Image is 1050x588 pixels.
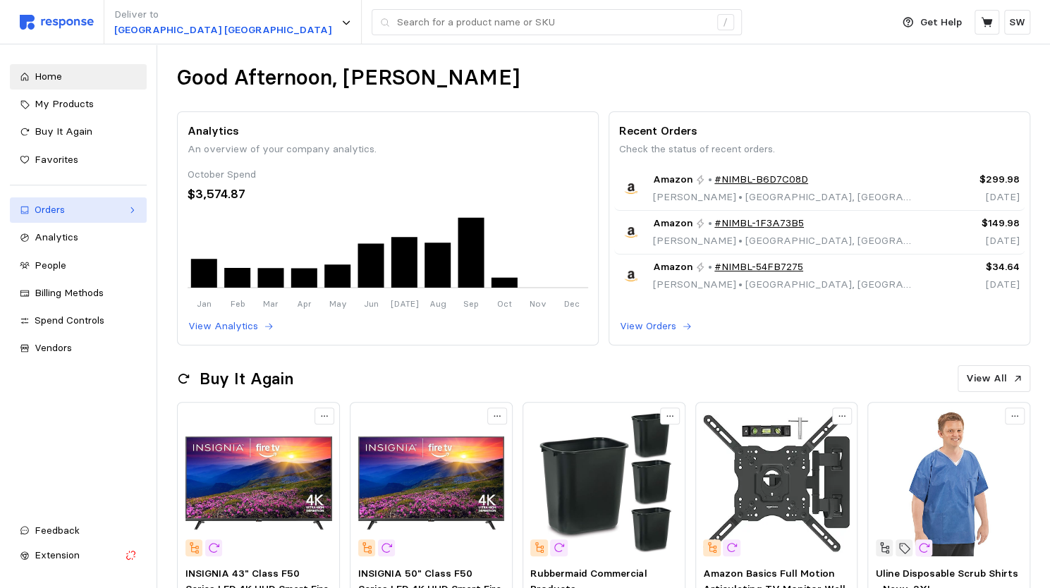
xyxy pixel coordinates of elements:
p: Deliver to [114,7,331,23]
div: October Spend [188,167,588,183]
p: [DATE] [927,233,1020,249]
input: Search for a product name or SKU [397,10,709,35]
div: / [717,14,734,31]
button: Get Help [894,9,970,36]
p: [PERSON_NAME] [GEOGRAPHIC_DATA], [GEOGRAPHIC_DATA] [652,233,917,249]
tspan: Mar [264,298,279,309]
span: Amazon [652,216,692,231]
a: Home [10,64,147,90]
p: $149.98 [927,216,1020,231]
img: svg%3e [20,15,94,30]
div: $3,574.87 [188,185,588,204]
tspan: Sep [464,298,480,309]
h1: Good Afternoon, [PERSON_NAME] [177,64,519,92]
span: Buy It Again [35,125,92,137]
p: View All [966,371,1007,386]
span: Billing Methods [35,286,104,299]
button: View Analytics [188,318,274,335]
a: Buy It Again [10,119,147,145]
p: [GEOGRAPHIC_DATA] [GEOGRAPHIC_DATA] [114,23,331,38]
span: Home [35,70,62,82]
a: Billing Methods [10,281,147,306]
p: An overview of your company analytics. [188,142,588,157]
a: Favorites [10,147,147,173]
a: #NIMBL-54FB7275 [714,259,803,275]
tspan: May [329,298,347,309]
a: #NIMBL-1F3A73B5 [714,216,804,231]
span: • [735,190,745,203]
button: View All [958,365,1030,392]
img: 8107AeAPxhL._AC_SX679_.jpg [358,410,505,556]
tspan: Jun [364,298,379,309]
p: Recent Orders [619,122,1020,140]
a: #NIMBL-B6D7C08D [714,172,808,188]
p: Get Help [920,15,962,30]
span: Analytics [35,231,78,243]
span: My Products [35,97,94,110]
img: Amazon [619,264,642,288]
tspan: [DATE] [391,298,419,309]
span: Amazon [652,172,692,188]
p: Check the status of recent orders. [619,142,1020,157]
span: Extension [35,549,80,561]
tspan: Nov [530,298,547,309]
a: Orders [10,197,147,223]
p: $299.98 [927,172,1020,188]
p: [PERSON_NAME] [GEOGRAPHIC_DATA], [GEOGRAPHIC_DATA] [652,277,917,293]
p: [PERSON_NAME] [GEOGRAPHIC_DATA], [GEOGRAPHIC_DATA] [652,190,917,205]
button: Extension [10,543,147,568]
button: View Orders [619,318,692,335]
span: People [35,259,66,271]
p: View Analytics [188,319,258,334]
a: People [10,253,147,278]
img: 61EZrODrpZL._SX522_.jpg [530,410,677,556]
span: Spend Controls [35,314,104,326]
tspan: Dec [564,298,580,309]
tspan: Apr [298,298,312,309]
p: [DATE] [927,190,1020,205]
a: Analytics [10,225,147,250]
p: [DATE] [927,277,1020,293]
p: Analytics [188,122,588,140]
a: Vendors [10,336,147,361]
img: S-24601NB-2X [876,410,1022,556]
a: Spend Controls [10,308,147,333]
a: My Products [10,92,147,117]
span: Favorites [35,153,78,166]
p: • [707,172,712,188]
img: Amazon [619,177,642,200]
tspan: Aug [429,298,446,309]
p: View Orders [620,319,676,334]
img: 71IDfON2nfL.__AC_SX300_SY300_QL70_FMwebp_.jpg [703,410,850,556]
p: SW [1009,15,1025,30]
tspan: Jan [197,298,212,309]
p: $34.64 [927,259,1020,275]
button: Feedback [10,518,147,544]
p: • [707,259,712,275]
p: • [707,216,712,231]
span: Vendors [35,341,72,354]
tspan: Oct [498,298,513,309]
span: • [735,278,745,290]
div: Orders [35,202,122,218]
span: Amazon [652,259,692,275]
tspan: Feb [231,298,245,309]
span: Feedback [35,524,80,537]
h2: Buy It Again [200,368,293,390]
button: SW [1004,10,1030,35]
span: • [735,234,745,247]
img: 8107AeAPxhL._AC_SX679_.jpg [185,410,332,556]
img: Amazon [619,221,642,244]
